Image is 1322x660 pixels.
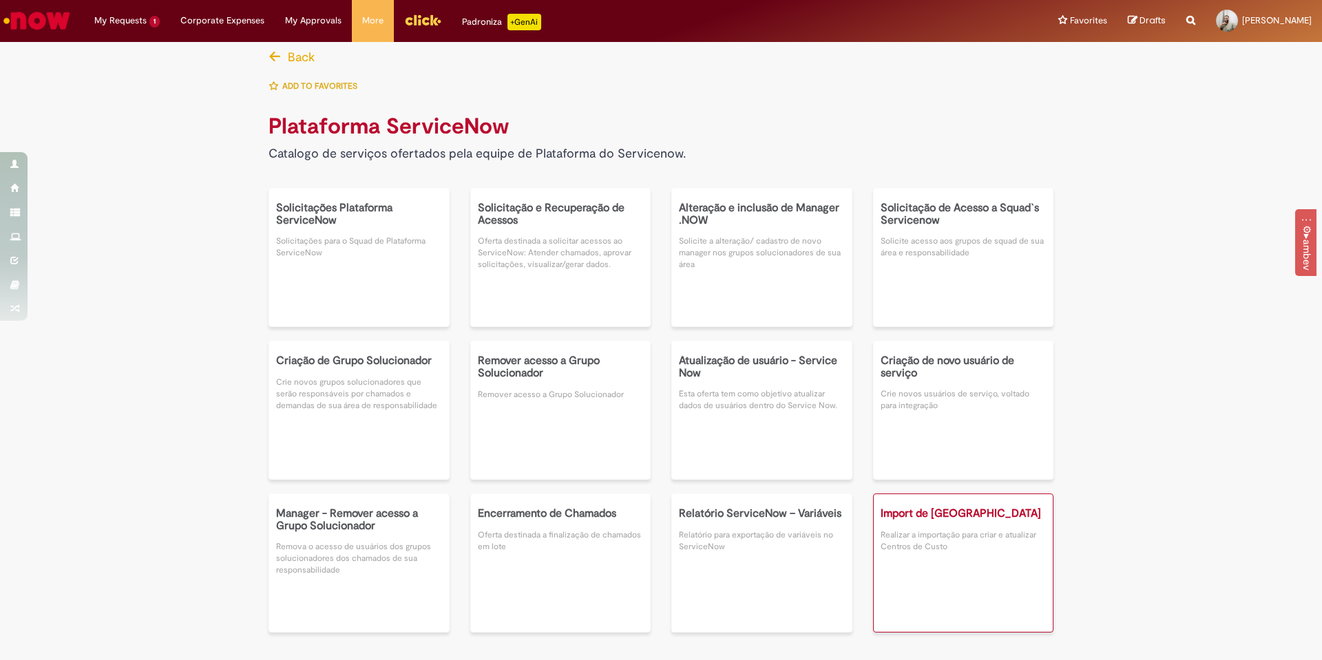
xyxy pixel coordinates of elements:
[1128,14,1166,28] a: Drafts
[873,188,1054,327] a: Solicitação de Acesso a Squad`s Servicenow Solicite acesso aos grupos de squad de sua área e resp...
[679,202,845,226] h5: Alteração e inclusão de Manager .NOW
[1,7,72,34] img: ServiceNow
[288,49,315,65] span: Back
[94,14,147,28] span: My Requests
[285,14,342,28] span: My Approvals
[269,341,450,480] a: Criação de Grupo Solucionador Crie novos grupos solucionadores que serão responsáveis por chamado...
[470,188,651,327] a: Solicitação e Recuperação de Acessos Oferta destinada a solicitar acessos ao ServiceNow: Atender ...
[671,341,852,480] a: Atualização de usuário - Service Now Esta oferta tem como objetivo atualizar dados de usuários de...
[1299,234,1313,239] span: Click to execute command /tn, hold SHIFT for /vd
[679,388,845,412] p: Esta oferta tem como objetivo atualizar dados de usuários dentro do Service Now.
[282,81,357,92] span: Add to favorites
[276,376,442,412] p: Crie novos grupos solucionadores que serão responsáveis por chamados e demandas de sua área de re...
[276,355,442,368] h5: Criação de Grupo Solucionador
[478,508,644,520] h5: Encerramento de Chamados
[362,14,384,28] span: More
[881,355,1047,379] h5: Criação de novo usuário de serviço
[881,202,1047,226] h5: Solicitação de Acesso a Squad`s Servicenow
[276,202,442,226] h5: Solicitações Plataforma ServiceNow
[269,188,450,327] a: Solicitações Plataforma ServiceNow Solicitações para o Squad de Plataforma ServiceNow
[470,341,651,480] a: Remover acesso a Grupo Solucionador Remover acesso a Grupo Solucionador
[269,72,365,100] button: Add to favorites
[1140,14,1166,27] span: Drafts
[462,14,541,30] div: Padroniza
[1070,14,1107,28] span: Favorites
[276,235,442,259] p: Solicitações para o Squad de Plataforma ServiceNow
[478,389,644,401] p: Remover acesso a Grupo Solucionador
[679,355,845,379] h5: Atualização de usuário - Service Now
[881,388,1047,412] p: Crie novos usuários de serviço, voltado para integração
[881,529,1047,553] p: Realizar a importação para criar e atualizar Centros de Custo
[478,202,644,226] h5: Solicitação e Recuperação de Acessos
[404,10,441,30] img: click_logo_yellow_360x200.png
[1299,239,1313,270] span: Doubleclick to run command /pop
[881,235,1047,259] p: Solicite acesso aos grupos de squad de sua área e responsabilidade
[470,493,651,632] a: Encerramento de Chamados Oferta destinada a finalização de chamados em lote
[149,16,160,28] span: 1
[873,341,1054,480] a: Criação de novo usuário de serviço Crie novos usuários de serviço, voltado para integração
[478,235,644,270] p: Oferta destinada a solicitar acessos ao ServiceNow: Atender chamados, aprovar solicitações, visua...
[478,355,644,379] h5: Remover acesso a Grupo Solucionador
[269,114,1053,140] h1: Plataforma ServiceNow
[671,493,852,632] a: Relatório ServiceNow – Variáveis Relatório para exportação de variáveis no ServiceNow
[873,493,1054,632] a: Import de [GEOGRAPHIC_DATA] Realizar a importação para criar e atualizar Centros de Custo
[478,529,644,553] p: Oferta destinada a finalização de chamados em lote
[679,508,845,520] h5: Relatório ServiceNow – Variáveis
[276,541,442,576] p: Remova o acesso de usuários dos grupos solucionadores dos chamados de sua responsabilidade
[679,235,845,270] p: Solicite a alteração/ cadastro de novo manager nos grupos solucionadores de sua área
[679,529,845,553] p: Relatório para exportação de variáveis no ServiceNow
[881,508,1047,520] h5: Import de [GEOGRAPHIC_DATA]
[180,14,264,28] span: Corporate Expenses
[1242,14,1312,26] span: [PERSON_NAME]
[507,14,541,30] p: +GenAi
[1299,225,1313,234] span: Click to configure InstanceTag, SHIFT Click to disable
[269,43,322,72] button: Back
[276,508,442,532] h5: Manager - Remover acesso a Grupo Solucionador
[1299,215,1313,225] div: Click an hold to drag
[269,147,1053,161] h4: Catalogo de serviços ofertados pela equipe de Plataforma do Servicenow.
[671,188,852,327] a: Alteração e inclusão de Manager .NOW Solicite a alteração/ cadastro de novo manager nos grupos so...
[269,493,450,632] a: Manager - Remover acesso a Grupo Solucionador Remova o acesso de usuários dos grupos solucionador...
